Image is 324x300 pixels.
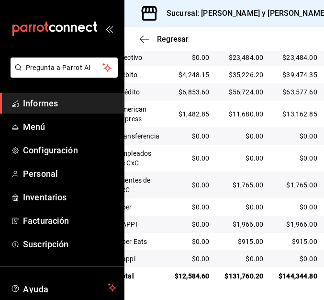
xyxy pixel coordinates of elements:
font: $915.00 [238,238,263,245]
font: Personal [23,169,58,179]
button: Pregunta a Parrot AI [11,58,118,78]
font: $0.00 [300,255,317,263]
font: $0.00 [246,203,263,211]
font: $1,765.00 [286,181,317,189]
font: $0.00 [300,203,317,211]
font: Total [118,272,134,280]
font: $63,577.60 [282,88,317,96]
font: $11,680.00 [229,110,264,118]
font: $1,966.00 [233,220,263,228]
font: $0.00 [192,132,210,140]
font: $1,482.85 [179,110,209,118]
font: $0.00 [192,238,210,245]
font: $39,474.35 [282,71,317,79]
font: Transferencia [118,132,159,140]
font: Inventarios [23,192,67,202]
font: Uber Eats [118,238,147,245]
font: Ayuda [23,284,49,294]
font: $23,484.00 [282,54,317,61]
font: $6,853.60 [179,88,209,96]
font: $0.00 [192,255,210,263]
font: Uber [118,203,132,211]
font: Clientes de CxC [118,176,151,194]
button: abrir_cajón_menú [105,25,113,33]
font: Pregunta a Parrot AI [26,64,91,71]
font: $1,966.00 [286,220,317,228]
button: Regresar [140,35,189,44]
font: Regresar [157,35,189,44]
font: $0.00 [246,154,263,162]
font: $56,724.00 [229,88,264,96]
font: $0.00 [300,132,317,140]
font: $1,765.00 [233,181,263,189]
font: $23,484.00 [229,54,264,61]
font: $0.00 [246,132,263,140]
font: Suscripción [23,239,68,249]
font: $0.00 [192,154,210,162]
font: $0.00 [192,54,210,61]
font: $13,162.85 [282,110,317,118]
font: Configuración [23,145,78,155]
font: $4,248.15 [179,71,209,79]
font: $12,584.60 [175,272,210,280]
font: Efectivo [118,54,142,61]
font: $35,226.20 [229,71,264,79]
font: Crédito [118,88,140,96]
font: Empleados de CxC [118,150,151,167]
font: $144,344.80 [279,272,317,280]
font: Débito [118,71,137,79]
font: $0.00 [192,203,210,211]
font: Facturación [23,216,69,226]
font: Rappi [118,255,135,263]
font: $0.00 [300,154,317,162]
font: $915.00 [292,238,317,245]
font: American Express [118,105,146,123]
font: Informes [23,98,58,108]
a: Pregunta a Parrot AI [7,69,118,80]
font: Menú [23,122,45,132]
font: $131,760.20 [224,272,263,280]
font: RAPPI [118,220,137,228]
font: $0.00 [192,181,210,189]
font: $0.00 [246,255,263,263]
font: $0.00 [192,220,210,228]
